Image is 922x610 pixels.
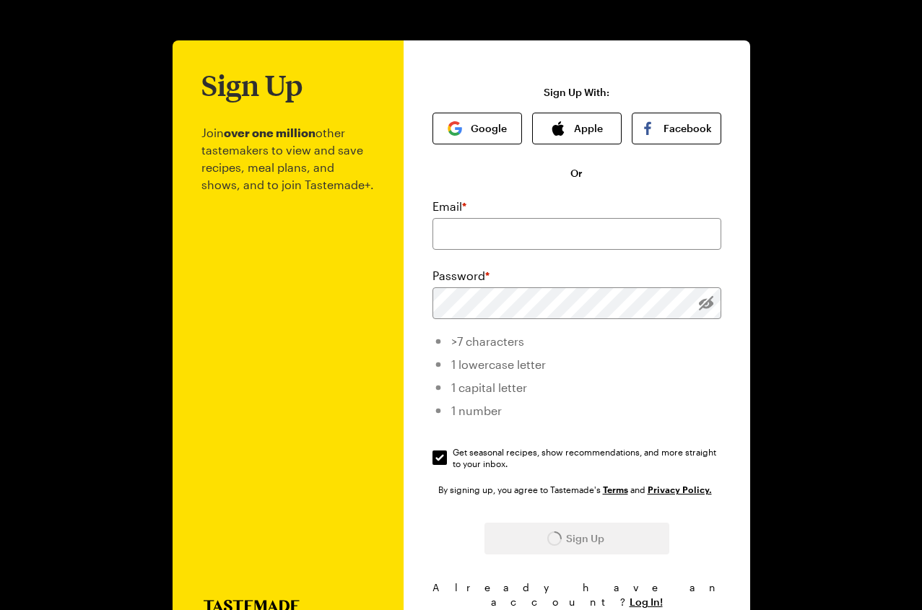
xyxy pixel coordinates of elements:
button: Apple [532,113,622,144]
span: Get seasonal recipes, show recommendations, and more straight to your inbox. [453,446,723,469]
label: Password [432,267,490,284]
button: Facebook [632,113,721,144]
p: Sign Up With: [544,87,609,98]
button: Google [432,113,522,144]
label: Email [432,198,466,215]
b: over one million [224,126,316,139]
span: >7 characters [451,334,524,348]
span: 1 number [451,404,502,417]
span: Or [570,166,583,180]
a: Tastemade Terms of Service [603,483,628,495]
input: Get seasonal recipes, show recommendations, and more straight to your inbox. [432,450,447,465]
h1: Sign Up [201,69,303,101]
p: Join other tastemakers to view and save recipes, meal plans, and shows, and to join Tastemade+. [201,101,375,600]
span: 1 capital letter [451,380,527,394]
div: By signing up, you agree to Tastemade's and [438,482,716,497]
span: Already have an account? [432,581,721,608]
button: Log In! [630,595,663,609]
img: tastemade [411,24,511,36]
a: Go to Tastemade Homepage [411,23,511,40]
span: 1 lowercase letter [451,357,546,371]
a: Tastemade Privacy Policy [648,483,712,495]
